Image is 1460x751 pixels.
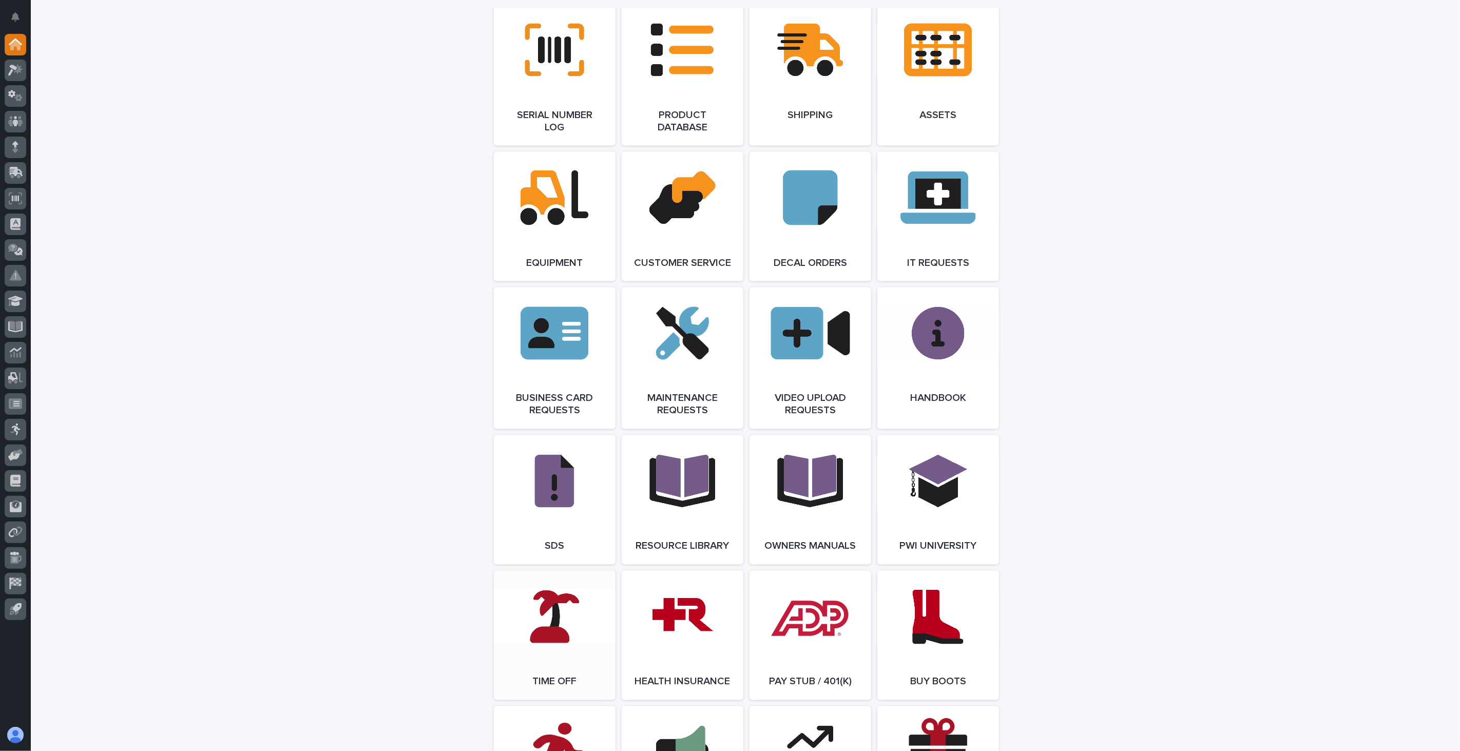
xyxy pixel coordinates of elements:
a: Shipping [750,4,871,146]
a: Owners Manuals [750,435,871,565]
a: Serial Number Log [494,4,616,146]
a: IT Requests [877,152,999,281]
a: Video Upload Requests [750,287,871,429]
a: Pay Stub / 401(k) [750,571,871,700]
a: Equipment [494,152,616,281]
a: Time Off [494,571,616,700]
a: Health Insurance [622,571,743,700]
div: Notifications [13,12,26,29]
a: Handbook [877,287,999,429]
a: Business Card Requests [494,287,616,429]
a: Decal Orders [750,152,871,281]
button: users-avatar [5,724,26,746]
a: Buy Boots [877,571,999,700]
a: Customer Service [622,152,743,281]
a: Maintenance Requests [622,287,743,429]
button: Notifications [5,6,26,28]
a: SDS [494,435,616,565]
a: Resource Library [622,435,743,565]
a: Product Database [622,4,743,146]
a: Assets [877,4,999,146]
a: PWI University [877,435,999,565]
